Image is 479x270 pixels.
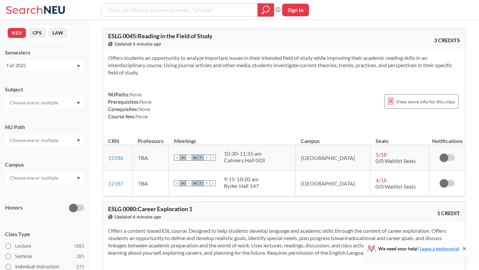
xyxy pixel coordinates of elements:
[437,209,460,217] span: 1 CREDIT
[5,60,84,71] div: Fall 2025Dropdown arrow
[74,242,84,250] span: 1883
[77,177,80,180] svg: Dropdown arrow
[77,102,80,104] svg: Dropdown arrow
[7,136,63,144] input: Choose one or multiple
[108,91,152,120] div: NUPaths: Prerequisites: Corequisites: Course fees:
[180,180,186,186] span: M
[114,213,161,220] span: Updated 6 minutes ago
[108,180,123,187] a: 12187
[77,139,80,142] svg: Dropdown arrow
[136,113,148,119] span: None
[132,145,168,171] td: TBA
[429,131,465,145] th: Notifications
[7,62,76,69] div: Fall 2025
[376,158,416,164] span: 0/0 Waitlist Seats
[5,135,84,146] div: Dropdown arrow
[132,171,168,196] td: TBA
[5,86,84,93] div: Subject
[376,151,387,158] span: 5 / 18
[29,28,46,38] button: CPS
[192,155,198,161] span: W
[108,54,460,76] section: Offers students an opportunity to analyze important issues in their intended field of study while...
[192,180,198,186] span: W
[108,137,119,145] div: CRN
[396,97,455,106] span: View more info for this class
[174,180,180,186] span: S
[114,40,161,48] span: Updated 6 minutes ago
[198,180,204,186] span: T
[224,183,259,189] div: Ryder Hall 147
[8,28,26,38] button: NEU
[5,230,84,238] span: Class Type
[138,106,150,112] span: None
[76,253,84,260] span: 285
[204,180,210,186] span: F
[204,155,210,161] span: F
[262,5,270,15] svg: magnifying glass
[5,49,84,56] div: Semesters
[108,32,213,40] span: ESLG 0045 : Reading in the Field of Study
[7,174,63,182] input: Choose one or multiple
[174,155,180,161] span: S
[434,37,460,44] span: 3 CREDITS
[77,65,80,67] svg: Dropdown arrow
[376,177,387,183] span: 4 / 18
[108,205,192,212] span: ESLG 0080 : Career Exploration 1
[107,4,253,16] input: Class, professor, course number, "phrase"
[130,91,142,97] span: None
[132,131,168,145] th: Professors
[224,176,259,183] div: 9:15 - 10:20 am
[6,242,84,250] label: Lecture
[5,204,23,211] p: Honors
[108,155,123,161] a: 12186
[5,97,84,108] div: Dropdown arrow
[6,252,84,261] label: Seminar
[295,131,370,145] th: Campus
[210,180,216,186] span: S
[257,3,274,17] div: magnifying glass
[224,150,265,157] div: 10:30 - 11:35 am
[7,99,63,107] input: Choose one or multiple
[180,155,186,161] span: M
[5,172,84,184] div: Dropdown arrow
[370,131,429,145] th: Seats
[282,4,309,16] button: Sign In
[198,155,204,161] span: T
[295,145,370,171] td: [GEOGRAPHIC_DATA]
[210,155,216,161] span: S
[5,161,84,168] div: Campus
[378,246,459,251] span: We need your help!
[186,155,192,161] span: T
[169,131,296,145] th: Meetings
[420,246,459,251] a: Leave a testimonial
[376,183,416,190] span: 0/0 Waitlist Seats
[108,227,460,256] section: Offers a content-based ESL course. Designed to help students develop language and academic skills...
[49,28,68,38] button: LAW
[186,180,192,186] span: T
[224,157,265,164] div: Cahners Hall 003
[5,123,84,131] div: NU Path
[295,171,370,196] td: [GEOGRAPHIC_DATA]
[140,99,152,105] span: None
